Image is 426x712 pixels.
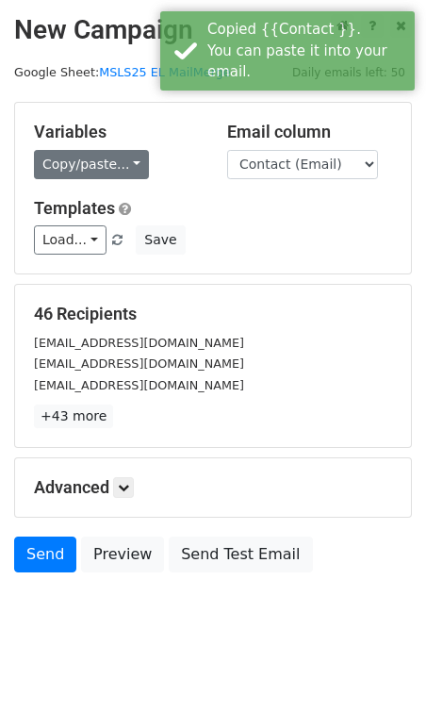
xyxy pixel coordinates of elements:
small: Google Sheet: [14,65,231,79]
a: Copy/paste... [34,150,149,179]
a: Send Test Email [169,537,312,572]
h5: Variables [34,122,199,142]
h5: 46 Recipients [34,304,392,324]
a: Send [14,537,76,572]
small: [EMAIL_ADDRESS][DOMAIN_NAME] [34,336,244,350]
a: Preview [81,537,164,572]
h5: Advanced [34,477,392,498]
h5: Email column [227,122,392,142]
a: Load... [34,225,106,255]
div: Copied {{Contact }}. You can paste it into your email. [207,19,407,83]
small: [EMAIL_ADDRESS][DOMAIN_NAME] [34,378,244,392]
button: Save [136,225,185,255]
a: +43 more [34,405,113,428]
iframe: Chat Widget [332,621,426,712]
a: MSLS25 EL MailMerge [99,65,230,79]
a: Templates [34,198,115,218]
h2: New Campaign [14,14,412,46]
small: [EMAIL_ADDRESS][DOMAIN_NAME] [34,356,244,371]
